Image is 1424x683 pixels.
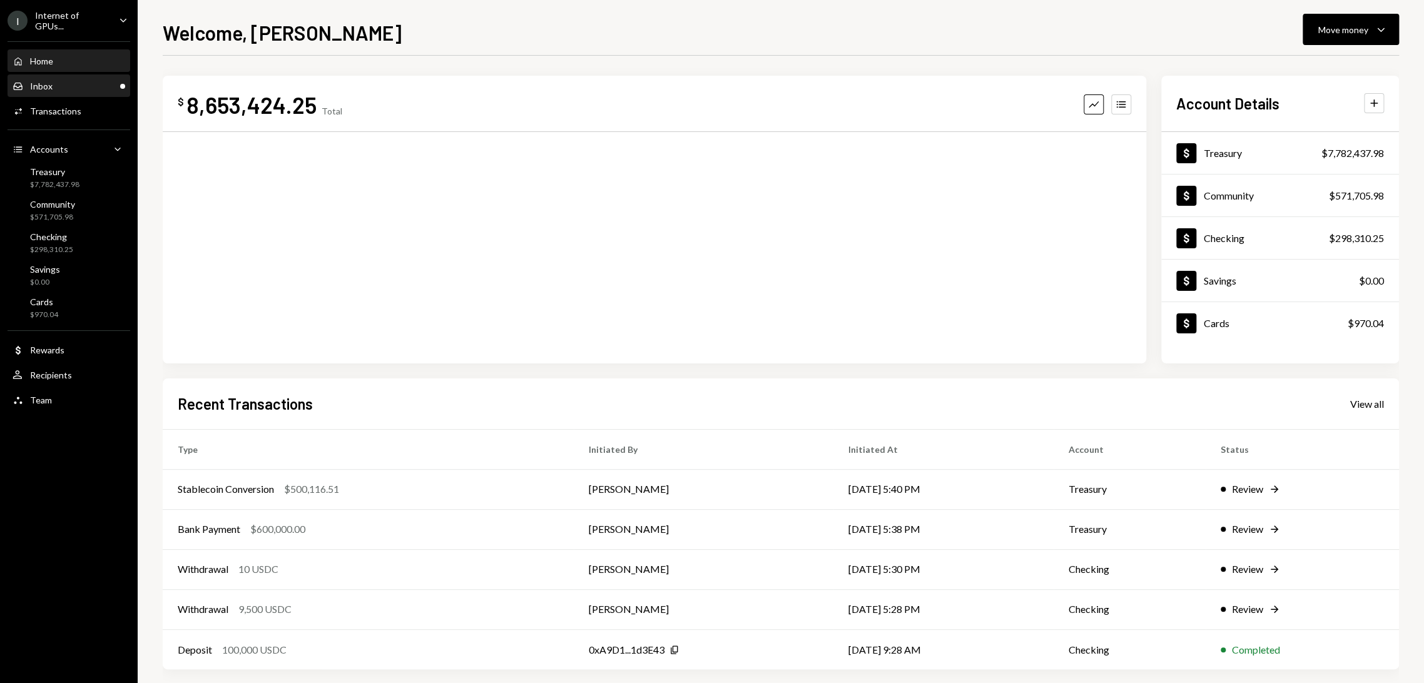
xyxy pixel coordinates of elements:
[1054,509,1206,549] td: Treasury
[8,195,130,225] a: Community$571,705.98
[833,629,1054,669] td: [DATE] 9:28 AM
[8,74,130,97] a: Inbox
[30,212,75,223] div: $571,705.98
[284,482,339,497] div: $500,116.51
[30,199,75,210] div: Community
[1232,642,1280,657] div: Completed
[30,277,60,288] div: $0.00
[574,509,833,549] td: [PERSON_NAME]
[178,522,240,537] div: Bank Payment
[1206,429,1399,469] th: Status
[8,99,130,122] a: Transactions
[30,345,64,355] div: Rewards
[178,562,228,577] div: Withdrawal
[30,166,79,177] div: Treasury
[833,549,1054,589] td: [DATE] 5:30 PM
[238,562,278,577] div: 10 USDC
[574,429,833,469] th: Initiated By
[30,56,53,66] div: Home
[1318,23,1368,36] div: Move money
[1161,132,1399,174] a: Treasury$7,782,437.98
[1054,629,1206,669] td: Checking
[30,395,52,405] div: Team
[833,509,1054,549] td: [DATE] 5:38 PM
[1204,317,1229,329] div: Cards
[30,180,79,190] div: $7,782,437.98
[1204,275,1236,286] div: Savings
[1161,217,1399,259] a: Checking$298,310.25
[589,642,664,657] div: 0xA9D1...1d3E43
[163,20,402,45] h1: Welcome, [PERSON_NAME]
[1204,232,1244,244] div: Checking
[8,11,28,31] div: I
[1161,175,1399,216] a: Community$571,705.98
[178,602,228,617] div: Withdrawal
[574,549,833,589] td: [PERSON_NAME]
[8,338,130,361] a: Rewards
[1232,482,1263,497] div: Review
[1054,549,1206,589] td: Checking
[1204,147,1242,159] div: Treasury
[1204,190,1254,201] div: Community
[833,589,1054,629] td: [DATE] 5:28 PM
[1329,188,1384,203] div: $571,705.98
[8,228,130,258] a: Checking$298,310.25
[178,642,212,657] div: Deposit
[163,429,574,469] th: Type
[833,429,1054,469] th: Initiated At
[1054,589,1206,629] td: Checking
[30,245,73,255] div: $298,310.25
[8,363,130,386] a: Recipients
[178,393,313,414] h2: Recent Transactions
[1161,260,1399,301] a: Savings$0.00
[30,264,60,275] div: Savings
[1232,602,1263,617] div: Review
[1176,93,1279,114] h2: Account Details
[1161,302,1399,344] a: Cards$970.04
[1321,146,1384,161] div: $7,782,437.98
[1350,397,1384,410] a: View all
[1350,398,1384,410] div: View all
[1054,429,1206,469] th: Account
[1303,14,1399,45] button: Move money
[30,106,81,116] div: Transactions
[238,602,292,617] div: 9,500 USDC
[30,231,73,242] div: Checking
[30,81,53,91] div: Inbox
[8,260,130,290] a: Savings$0.00
[8,293,130,323] a: Cards$970.04
[178,482,274,497] div: Stablecoin Conversion
[1054,469,1206,509] td: Treasury
[30,310,58,320] div: $970.04
[1329,231,1384,246] div: $298,310.25
[30,370,72,380] div: Recipients
[8,163,130,193] a: Treasury$7,782,437.98
[322,106,342,116] div: Total
[186,91,317,119] div: 8,653,424.25
[178,96,184,108] div: $
[1348,316,1384,331] div: $970.04
[222,642,287,657] div: 100,000 USDC
[1232,562,1263,577] div: Review
[574,469,833,509] td: [PERSON_NAME]
[30,296,58,307] div: Cards
[1359,273,1384,288] div: $0.00
[574,589,833,629] td: [PERSON_NAME]
[250,522,305,537] div: $600,000.00
[8,138,130,160] a: Accounts
[833,469,1054,509] td: [DATE] 5:40 PM
[8,388,130,411] a: Team
[1232,522,1263,537] div: Review
[30,144,68,154] div: Accounts
[8,49,130,72] a: Home
[35,10,109,31] div: Internet of GPUs...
